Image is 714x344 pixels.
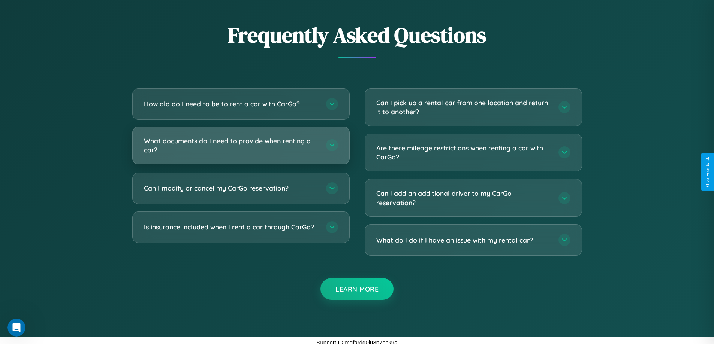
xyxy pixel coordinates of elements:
h3: Can I modify or cancel my CarGo reservation? [144,183,319,193]
h3: Are there mileage restrictions when renting a car with CarGo? [376,143,551,162]
button: Learn More [320,278,394,300]
h3: Is insurance included when I rent a car through CarGo? [144,222,319,232]
iframe: Intercom live chat [7,319,25,337]
h2: Frequently Asked Questions [132,21,582,49]
h3: What do I do if I have an issue with my rental car? [376,235,551,245]
h3: How old do I need to be to rent a car with CarGo? [144,99,319,109]
h3: Can I pick up a rental car from one location and return it to another? [376,98,551,116]
h3: Can I add an additional driver to my CarGo reservation? [376,189,551,207]
div: Give Feedback [705,157,710,187]
h3: What documents do I need to provide when renting a car? [144,136,319,155]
